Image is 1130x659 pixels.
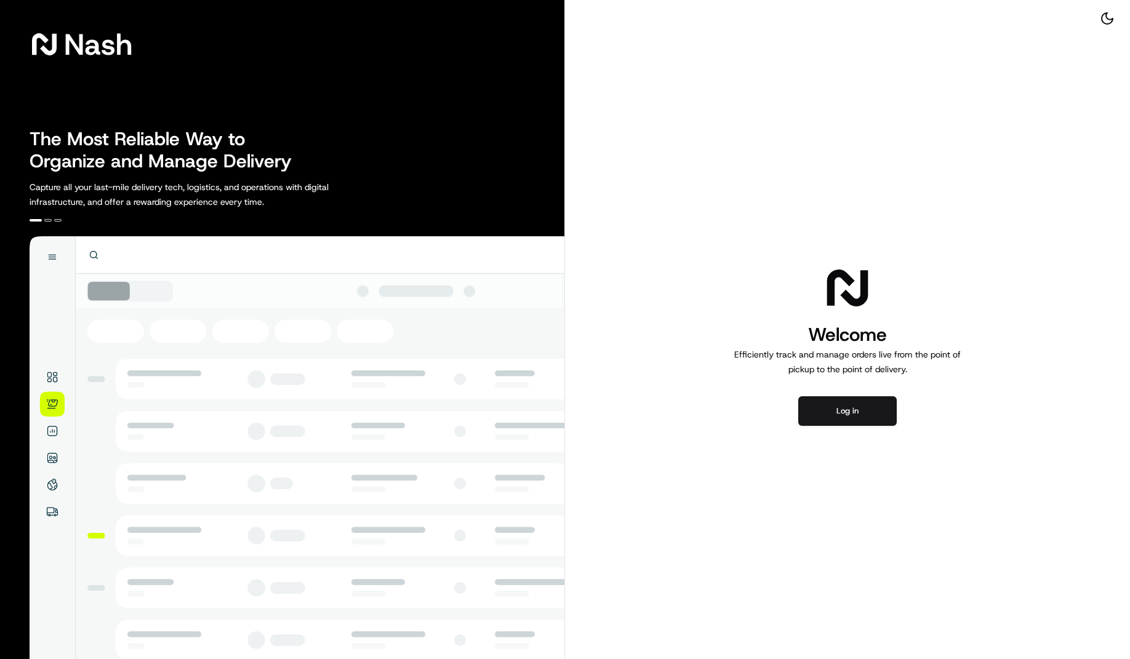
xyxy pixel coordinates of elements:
span: Nash [64,32,132,57]
h1: Welcome [729,322,966,347]
button: Log in [798,396,897,426]
p: Capture all your last-mile delivery tech, logistics, and operations with digital infrastructure, ... [30,180,384,209]
h2: The Most Reliable Way to Organize and Manage Delivery [30,128,305,172]
p: Efficiently track and manage orders live from the point of pickup to the point of delivery. [729,347,966,377]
